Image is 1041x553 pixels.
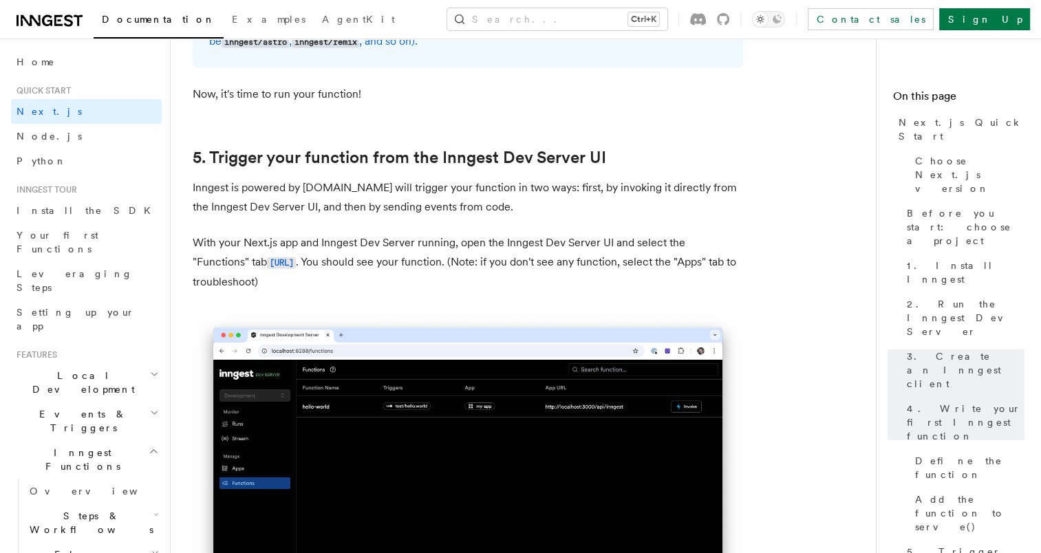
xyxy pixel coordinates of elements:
span: 3. Create an Inngest client [907,349,1024,391]
span: Your first Functions [17,230,98,254]
span: Steps & Workflows [24,509,153,536]
a: 5. Trigger your function from the Inngest Dev Server UI [193,148,606,167]
span: Choose Next.js version [915,154,1024,195]
span: Home [17,55,55,69]
span: Examples [232,14,305,25]
a: Overview [24,479,162,503]
span: Next.js [17,106,82,117]
a: 3. Create an Inngest client [901,344,1024,396]
p: With your Next.js app and Inngest Dev Server running, open the Inngest Dev Server UI and select t... [193,233,743,292]
p: Inngest is powered by [DOMAIN_NAME] will trigger your function in two ways: first, by invoking it... [193,178,743,217]
a: 1. Install Inngest [901,253,1024,292]
a: Choose Next.js version [910,149,1024,201]
a: Before you start: choose a project [901,201,1024,253]
a: Node.js [11,124,162,149]
a: Sign Up [939,8,1030,30]
a: Install the SDK [11,198,162,223]
a: Setting up your app [11,300,162,338]
a: AgentKit [314,4,403,37]
span: Documentation [102,14,215,25]
a: Your first Functions [11,223,162,261]
button: Local Development [11,363,162,402]
span: Leveraging Steps [17,268,133,293]
code: [URL] [267,257,296,269]
span: Events & Triggers [11,407,150,435]
a: Next.js Quick Start [893,110,1024,149]
span: 1. Install Inngest [907,259,1024,286]
a: Leveraging Steps [11,261,162,300]
span: Setting up your app [17,307,135,332]
a: Next.js [11,99,162,124]
span: Python [17,155,67,166]
span: Features [11,349,57,360]
span: Define the function [915,454,1024,481]
span: Quick start [11,85,71,96]
span: Inngest tour [11,184,77,195]
a: Define the function [910,448,1024,487]
button: Toggle dark mode [752,11,785,28]
span: 4. Write your first Inngest function [907,402,1024,443]
a: Python [11,149,162,173]
h4: On this page [893,88,1024,110]
span: Next.js Quick Start [899,116,1024,143]
a: 2. Run the Inngest Dev Server [901,292,1024,344]
kbd: Ctrl+K [628,12,659,26]
code: inngest/astro [222,36,289,48]
a: 4. Write your first Inngest function [901,396,1024,448]
span: Local Development [11,369,150,396]
a: Home [11,50,162,74]
span: Node.js [17,131,82,142]
button: Inngest Functions [11,440,162,479]
span: 2. Run the Inngest Dev Server [907,297,1024,338]
a: Documentation [94,4,224,39]
a: Examples [224,4,314,37]
span: Install the SDK [17,205,159,216]
code: inngest/remix [292,36,359,48]
button: Steps & Workflows [24,503,162,542]
span: Add the function to serve() [915,492,1024,534]
span: Before you start: choose a project [907,206,1024,248]
a: Add the function to serve() [910,487,1024,539]
span: Overview [30,486,171,497]
p: Now, it's time to run your function! [193,85,743,104]
span: Inngest Functions [11,446,149,473]
button: Search...Ctrl+K [447,8,667,30]
span: AgentKit [322,14,395,25]
button: Events & Triggers [11,402,162,440]
a: Contact sales [808,8,934,30]
a: [URL] [267,255,296,268]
